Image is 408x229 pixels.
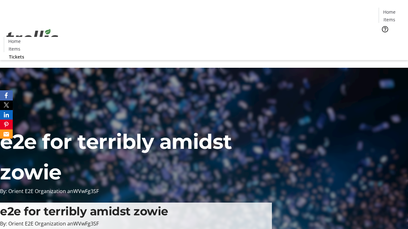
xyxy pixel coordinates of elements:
[4,38,25,45] a: Home
[4,45,25,52] a: Items
[4,53,29,60] a: Tickets
[4,22,61,54] img: Orient E2E Organization anWVwFg3SF's Logo
[383,9,396,15] span: Home
[383,16,395,23] span: Items
[379,37,404,44] a: Tickets
[384,37,399,44] span: Tickets
[379,23,391,36] button: Help
[379,9,399,15] a: Home
[9,53,24,60] span: Tickets
[379,16,399,23] a: Items
[9,45,20,52] span: Items
[8,38,21,45] span: Home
